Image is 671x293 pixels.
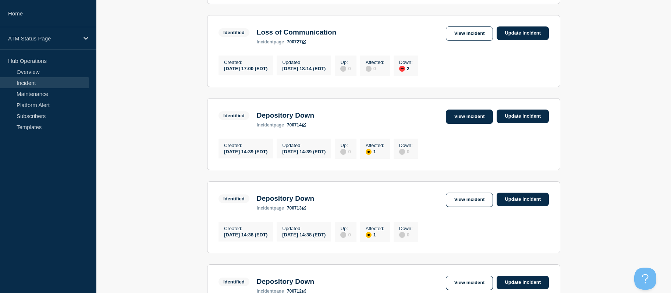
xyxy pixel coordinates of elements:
div: disabled [340,232,346,238]
h3: Depository Down [257,111,314,119]
div: 1 [366,231,384,238]
div: disabled [399,232,405,238]
a: View incident [446,26,493,41]
div: [DATE] 14:39 (EDT) [282,148,326,154]
a: View incident [446,110,493,124]
p: Down : [399,143,413,148]
a: 700714 [287,122,306,128]
div: [DATE] 14:38 (EDT) [224,231,267,237]
p: Affected : [366,226,384,231]
a: 700713 [287,206,306,211]
p: page [257,39,284,44]
div: [DATE] 14:38 (EDT) [282,231,326,237]
div: disabled [340,149,346,155]
div: 0 [366,65,384,72]
div: affected [366,232,372,238]
div: [DATE] 17:00 (EDT) [224,65,267,71]
p: Updated : [282,226,326,231]
div: 0 [399,231,413,238]
p: Down : [399,60,413,65]
a: Update incident [497,193,549,206]
div: 0 [340,148,351,155]
div: [DATE] 18:14 (EDT) [282,65,326,71]
a: View incident [446,193,493,207]
p: Updated : [282,143,326,148]
div: disabled [340,66,346,72]
a: Update incident [497,26,549,40]
div: [DATE] 14:39 (EDT) [224,148,267,154]
a: 700727 [287,39,306,44]
iframe: Help Scout Beacon - Open [634,268,656,290]
div: 1 [366,148,384,155]
div: 0 [340,231,351,238]
div: 0 [399,148,413,155]
a: Update incident [497,276,549,289]
div: disabled [399,149,405,155]
div: 0 [340,65,351,72]
p: Created : [224,226,267,231]
p: page [257,206,284,211]
a: View incident [446,276,493,290]
p: ATM Status Page [8,35,79,42]
div: down [399,66,405,72]
span: incident [257,122,274,128]
h3: Depository Down [257,194,314,203]
p: Affected : [366,60,384,65]
p: Up : [340,143,351,148]
p: Down : [399,226,413,231]
p: Up : [340,60,351,65]
span: Identified [219,111,249,120]
span: incident [257,206,274,211]
div: affected [366,149,372,155]
div: disabled [366,66,372,72]
div: 2 [399,65,413,72]
span: Identified [219,194,249,203]
span: Identified [219,28,249,37]
p: Created : [224,60,267,65]
p: page [257,122,284,128]
p: Created : [224,143,267,148]
p: Up : [340,226,351,231]
p: Affected : [366,143,384,148]
a: Update incident [497,110,549,123]
h3: Loss of Communication [257,28,336,36]
p: Updated : [282,60,326,65]
span: Identified [219,278,249,286]
h3: Depository Down [257,278,314,286]
span: incident [257,39,274,44]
